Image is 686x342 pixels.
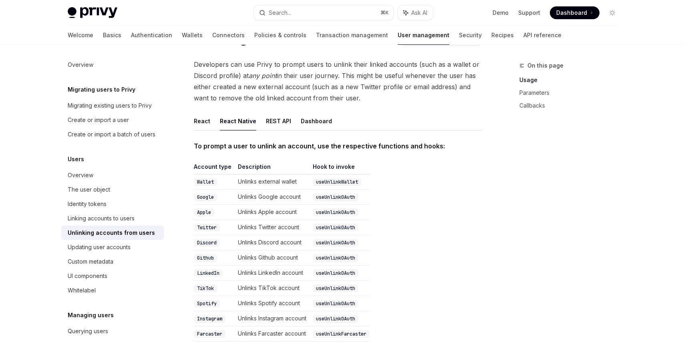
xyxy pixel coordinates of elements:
a: Usage [519,74,625,86]
a: Identity tokens [61,197,164,211]
div: Overview [68,170,93,180]
code: useUnlinkOAuth [313,300,358,308]
div: Whitelabel [68,286,96,295]
code: Google [194,193,217,201]
a: Callbacks [519,99,625,112]
a: Overview [61,58,164,72]
code: useUnlinkOAuth [313,208,358,216]
span: ⌘ K [380,10,389,16]
a: UI components [61,269,164,283]
div: Updating user accounts [68,242,131,252]
a: Custom metadata [61,254,164,269]
button: React Native [220,112,256,130]
code: Twitter [194,224,220,232]
button: Dashboard [301,112,332,130]
code: useUnlinkOAuth [313,269,358,277]
code: useUnlinkOAuth [313,284,358,292]
div: Overview [68,60,93,70]
a: User management [398,26,449,45]
button: Search...⌘K [253,6,394,20]
div: Migrating existing users to Privy [68,101,152,110]
th: Description [235,163,310,174]
span: Ask AI [411,9,427,17]
a: Migrating existing users to Privy [61,98,164,113]
a: Whitelabel [61,283,164,298]
div: Identity tokens [68,199,107,209]
code: useUnlinkOAuth [313,254,358,262]
td: Unlinks Discord account [235,235,310,250]
strong: To prompt a user to unlink an account, use the respective functions and hooks: [194,142,445,150]
em: any point [249,72,277,80]
span: Developers can use Privy to prompt users to unlink their linked accounts (such as a wallet or Dis... [194,59,483,104]
code: LinkedIn [194,269,223,277]
code: useUnlinkFarcaster [313,330,370,338]
th: Hook to invoke [310,163,370,174]
h5: Migrating users to Privy [68,85,135,94]
a: Transaction management [316,26,388,45]
div: Querying users [68,326,108,336]
a: Welcome [68,26,93,45]
code: Apple [194,208,214,216]
td: Unlinks LinkedIn account [235,266,310,281]
a: Authentication [131,26,172,45]
code: useUnlinkOAuth [313,224,358,232]
td: Unlinks Apple account [235,205,310,220]
button: Toggle dark mode [606,6,619,19]
a: Dashboard [550,6,599,19]
td: Unlinks Instagram account [235,311,310,326]
code: useUnlinkWallet [313,178,361,186]
a: Linking accounts to users [61,211,164,226]
td: Unlinks Github account [235,250,310,266]
a: Recipes [491,26,514,45]
td: Unlinks TikTok account [235,281,310,296]
div: Unlinking accounts from users [68,228,155,238]
img: light logo [68,7,117,18]
td: Unlinks Farcaster account [235,326,310,342]
code: useUnlinkOAuth [313,315,358,323]
a: Support [518,9,540,17]
td: Unlinks external wallet [235,174,310,190]
th: Account type [194,163,235,174]
a: Updating user accounts [61,240,164,254]
h5: Users [68,154,84,164]
span: Dashboard [556,9,587,17]
td: Unlinks Twitter account [235,220,310,235]
a: Unlinking accounts from users [61,226,164,240]
a: Parameters [519,86,625,99]
h5: Managing users [68,310,114,320]
div: UI components [68,271,107,281]
code: useUnlinkOAuth [313,193,358,201]
button: REST API [266,112,291,130]
a: Demo [493,9,509,17]
span: On this page [527,61,563,70]
code: Instagram [194,315,225,323]
code: Wallet [194,178,217,186]
div: Linking accounts to users [68,214,135,223]
code: Discord [194,239,220,247]
a: Policies & controls [254,26,306,45]
div: Create or import a batch of users [68,130,155,139]
button: Ask AI [398,6,433,20]
code: Farcaster [194,330,225,338]
a: Querying users [61,324,164,338]
a: Connectors [212,26,245,45]
div: Create or import a user [68,115,129,125]
td: Unlinks Spotify account [235,296,310,311]
div: Search... [269,8,291,18]
a: API reference [523,26,561,45]
a: Create or import a user [61,113,164,127]
div: Custom metadata [68,257,113,266]
a: Wallets [182,26,203,45]
a: Overview [61,168,164,182]
code: TikTok [194,284,217,292]
div: The user object [68,185,110,194]
a: The user object [61,182,164,197]
code: useUnlinkOAuth [313,239,358,247]
a: Create or import a batch of users [61,127,164,142]
td: Unlinks Google account [235,190,310,205]
button: React [194,112,210,130]
a: Basics [103,26,121,45]
code: Github [194,254,217,262]
code: Spotify [194,300,220,308]
a: Security [459,26,482,45]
